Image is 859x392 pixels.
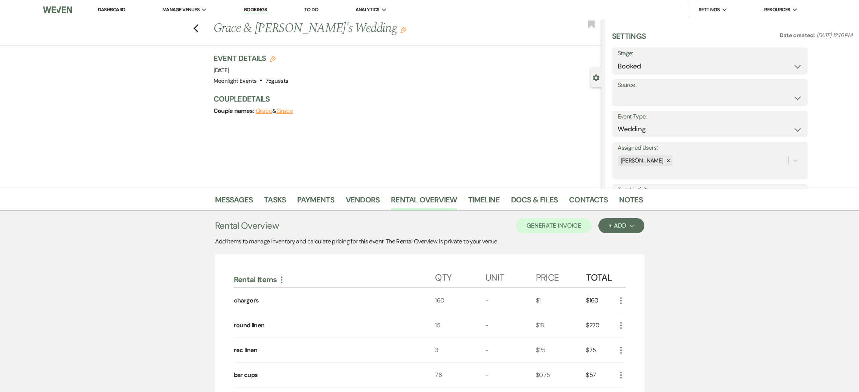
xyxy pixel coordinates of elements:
[569,194,608,210] a: Contacts
[435,338,485,362] div: 3
[511,194,558,210] a: Docs & Files
[215,194,253,210] a: Messages
[468,194,500,210] a: Timeline
[234,346,258,355] div: rec linen
[536,288,586,313] div: $1
[485,265,536,287] div: Unit
[264,194,286,210] a: Tasks
[485,313,536,337] div: -
[435,265,485,287] div: Qty
[536,363,586,387] div: $0.75
[234,275,435,284] div: Rental Items
[593,74,600,81] button: Close lead details
[43,2,72,18] img: Weven Logo
[234,321,265,330] div: round linen
[586,288,616,313] div: $160
[214,94,594,104] h3: Couple Details
[816,32,852,39] span: [DATE] 12:16 PM
[780,32,816,39] span: Date created:
[618,48,802,59] label: Stage:
[619,194,643,210] a: Notes
[536,265,586,287] div: Price
[586,265,616,287] div: Total
[400,26,406,33] button: Edit
[356,6,380,14] span: Analytics
[256,108,273,114] button: Grace
[485,288,536,313] div: -
[618,111,802,122] label: Event Type:
[215,219,279,232] h3: Rental Overview
[609,223,633,229] div: + Add
[214,107,256,115] span: Couple names:
[618,80,802,91] label: Source:
[586,363,616,387] div: $57
[618,185,802,196] label: Task List(s):
[699,6,720,14] span: Settings
[586,338,616,362] div: $75
[346,194,380,210] a: Vendors
[214,67,229,74] span: [DATE]
[435,363,485,387] div: 76
[265,77,288,85] span: 75 guests
[256,107,293,115] span: &
[244,6,267,14] a: Bookings
[586,313,616,337] div: $270
[485,338,536,362] div: -
[391,194,457,210] a: Rental Overview
[435,313,485,337] div: 15
[214,53,288,64] h3: Event Details
[516,218,592,233] button: Generate Invoice
[162,6,200,14] span: Manage Venues
[536,313,586,337] div: $18
[234,371,258,380] div: bar cups
[234,296,259,305] div: chargers
[618,155,665,166] div: [PERSON_NAME]
[215,237,644,246] div: Add items to manage inventory and calculate pricing for this event. The Rental Overview is privat...
[435,288,485,313] div: 160
[297,194,334,210] a: Payments
[612,31,646,47] h3: Settings
[764,6,790,14] span: Resources
[598,218,644,233] button: + Add
[214,20,521,38] h1: Grace & [PERSON_NAME]'s Wedding
[536,338,586,362] div: $25
[618,143,802,153] label: Assigned Users:
[276,108,293,114] button: Grace
[304,6,318,13] a: To Do
[214,77,257,85] span: Moonlight Events
[98,6,125,13] a: Dashboard
[485,363,536,387] div: -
